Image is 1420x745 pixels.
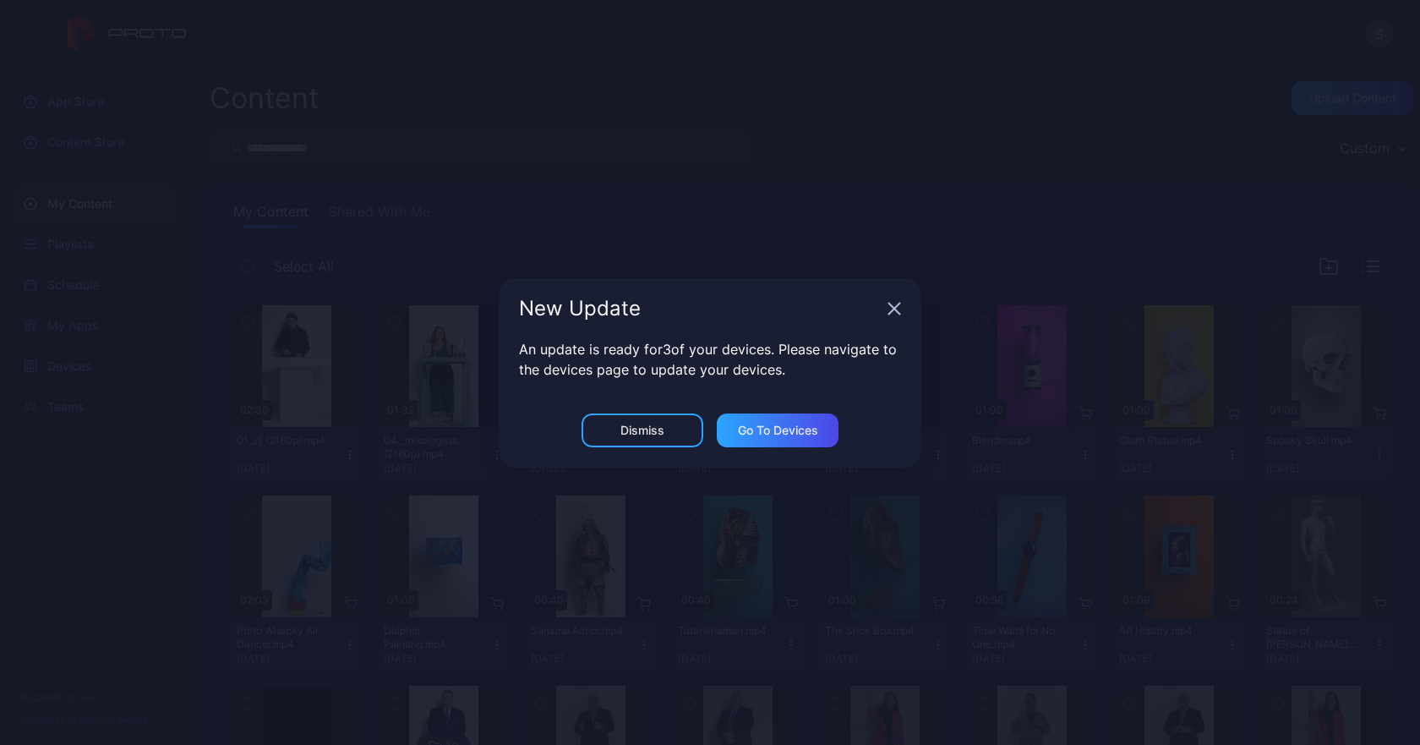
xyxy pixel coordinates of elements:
[738,424,818,437] div: Go to devices
[519,339,901,380] p: An update is ready for 3 of your devices. Please navigate to the devices page to update your devi...
[717,414,838,447] button: Go to devices
[519,299,881,319] div: New Update
[620,424,664,437] div: Dismiss
[582,414,703,447] button: Dismiss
